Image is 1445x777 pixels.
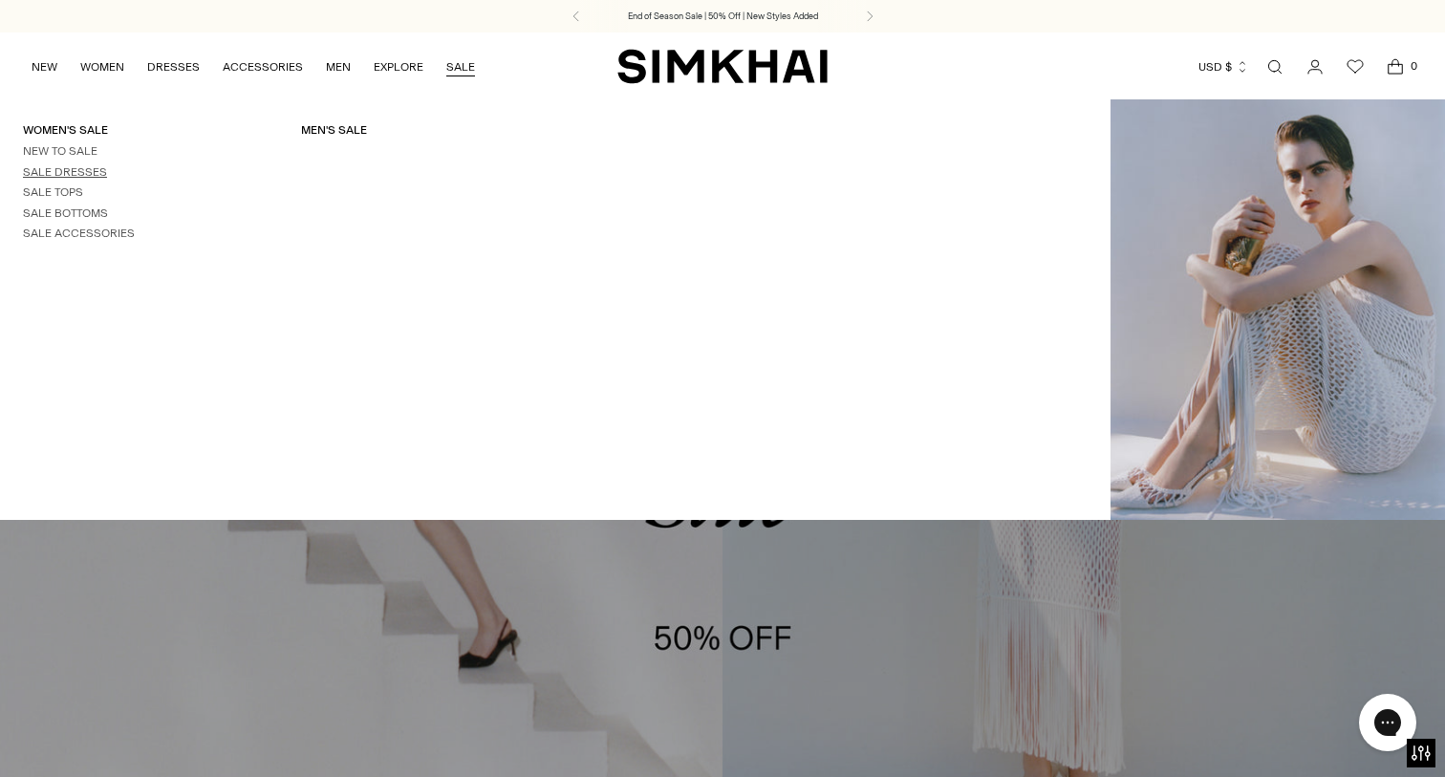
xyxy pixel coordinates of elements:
[446,46,475,88] a: SALE
[1376,48,1414,86] a: Open cart modal
[80,46,124,88] a: WOMEN
[617,48,828,85] a: SIMKHAI
[32,46,57,88] a: NEW
[223,46,303,88] a: ACCESSORIES
[1198,46,1249,88] button: USD $
[147,46,200,88] a: DRESSES
[326,46,351,88] a: MEN
[1349,687,1426,758] iframe: Gorgias live chat messenger
[374,46,423,88] a: EXPLORE
[628,10,818,23] a: End of Season Sale | 50% Off | New Styles Added
[1336,48,1374,86] a: Wishlist
[1405,57,1422,75] span: 0
[1296,48,1334,86] a: Go to the account page
[1256,48,1294,86] a: Open search modal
